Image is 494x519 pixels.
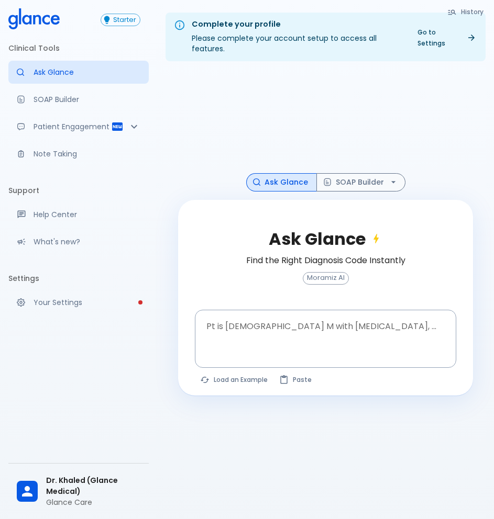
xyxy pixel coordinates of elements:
button: SOAP Builder [316,173,405,191]
button: Paste from clipboard [274,372,318,387]
div: Dr. Khaled (Glance Medical)Glance Care [8,468,149,515]
div: Patient Reports & Referrals [8,115,149,138]
p: SOAP Builder [34,94,140,105]
a: Click to view or change your subscription [101,14,149,26]
a: Get help from our support team [8,203,149,226]
h2: Ask Glance [269,229,382,249]
p: Your Settings [34,297,140,308]
p: Note Taking [34,149,140,159]
a: Moramiz: Find ICD10AM codes instantly [8,61,149,84]
button: Ask Glance [246,173,317,191]
li: Support [8,178,149,203]
a: Docugen: Compose a clinical documentation in seconds [8,88,149,111]
li: Clinical Tools [8,36,149,61]
p: What's new? [34,236,140,247]
p: Ask Glance [34,67,140,77]
p: Patient Engagement [34,121,111,132]
p: Glance Care [46,497,140,507]
span: Moramiz AI [303,274,348,282]
li: Settings [8,266,149,291]
h6: Find the Right Diagnosis Code Instantly [246,253,405,268]
p: Help Center [34,209,140,220]
span: Starter [109,16,140,24]
button: Starter [101,14,140,26]
a: Please complete account setup [8,291,149,314]
div: Recent updates and feature releases [8,230,149,253]
button: History [442,4,490,19]
a: Go to Settings [411,25,481,51]
a: Advanced note-taking [8,142,149,165]
div: Please complete your account setup to access all features. [192,16,403,58]
div: Complete your profile [192,19,403,30]
button: Load a random example [195,372,274,387]
span: Dr. Khaled (Glance Medical) [46,475,140,497]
